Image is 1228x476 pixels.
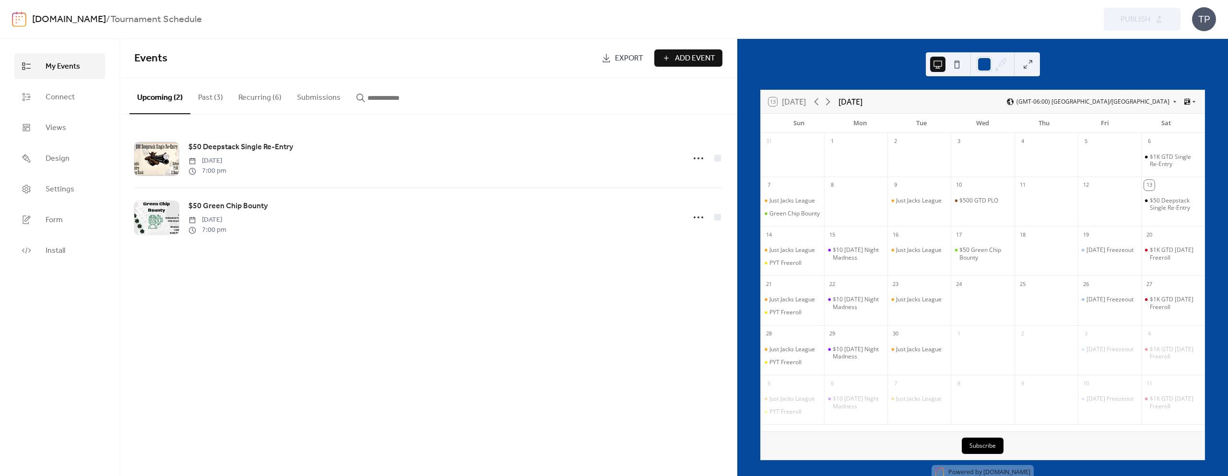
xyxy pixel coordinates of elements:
button: Subscribe [962,438,1004,454]
div: TP [1192,7,1216,31]
div: Mon [830,114,891,133]
b: / [106,11,110,29]
div: Just Jacks League [896,197,942,204]
div: 26 [1081,279,1091,289]
div: 6 [1144,136,1155,147]
div: 3 [954,136,964,147]
span: Install [46,245,65,257]
div: Just Jacks League [769,345,815,353]
div: Just Jacks League [761,197,824,204]
div: 5 [1081,136,1091,147]
div: 9 [1017,378,1028,389]
div: [DATE] Freezeout [1086,246,1134,254]
div: Powered by [948,468,1030,476]
span: $50 Green Chip Bounty [189,201,268,212]
div: $10 Monday Night Madness [824,395,887,410]
div: Just Jacks League [761,395,824,403]
div: Friday Freezeout [1078,345,1141,353]
div: $1K GTD Single Re-Entry [1141,153,1204,168]
span: (GMT-06:00) [GEOGRAPHIC_DATA]/[GEOGRAPHIC_DATA] [1016,99,1169,105]
div: Green Chip Bounty [769,210,820,217]
div: Green Chip Bounty [761,210,824,217]
span: Export [615,53,643,64]
div: 13 [1144,180,1155,190]
div: $1K GTD [DATE] Freeroll [1150,395,1201,410]
span: Events [134,48,167,69]
div: 14 [764,229,774,240]
div: PYT Freeroll [769,358,802,366]
span: Form [46,214,63,226]
div: 29 [827,329,838,339]
span: Add Event [675,53,715,64]
div: 2 [890,136,901,147]
div: Friday Freezeout [1078,296,1141,303]
span: My Events [46,61,80,72]
div: Just Jacks League [769,296,815,303]
div: $1K GTD Single Re-Entry [1150,153,1201,168]
div: $50 Deepstack Single Re-Entry [1150,197,1201,212]
span: 7:00 pm [189,166,226,176]
button: Add Event [654,49,722,67]
div: 2 [1017,329,1028,339]
div: 4 [1017,136,1028,147]
div: 4 [1144,329,1155,339]
div: PYT Freeroll [761,309,824,316]
a: $50 Deepstack Single Re-Entry [189,141,293,154]
div: 5 [764,378,774,389]
div: $50 Green Chip Bounty [951,246,1014,261]
div: $50 Deepstack Single Re-Entry [1141,197,1204,212]
div: Sat [1135,114,1197,133]
div: Just Jacks League [761,296,824,303]
div: 10 [954,180,964,190]
div: 19 [1081,229,1091,240]
div: Just Jacks League [887,395,951,403]
div: PYT Freeroll [769,408,802,416]
div: PYT Freeroll [761,408,824,416]
div: Just Jacks League [769,197,815,204]
div: 24 [954,279,964,289]
div: Just Jacks League [887,345,951,353]
div: PYT Freeroll [769,309,802,316]
div: 8 [827,180,838,190]
div: Friday Freezeout [1078,395,1141,403]
div: 11 [1017,180,1028,190]
img: logo [12,12,26,27]
div: 22 [827,279,838,289]
div: 9 [890,180,901,190]
span: Settings [46,184,74,195]
div: $10 Monday Night Madness [824,345,887,360]
a: $50 Green Chip Bounty [189,200,268,213]
div: PYT Freeroll [761,259,824,267]
div: $1K GTD Saturday Freeroll [1141,246,1204,261]
div: $1K GTD Saturday Freeroll [1141,296,1204,310]
div: PYT Freeroll [761,358,824,366]
div: Just Jacks League [887,246,951,254]
a: Settings [14,176,105,202]
span: [DATE] [189,156,226,166]
div: 20 [1144,229,1155,240]
div: Just Jacks League [887,197,951,204]
div: 18 [1017,229,1028,240]
div: $10 [DATE] Night Madness [833,345,884,360]
button: Submissions [289,78,348,113]
div: 1 [954,329,964,339]
div: $1K GTD [DATE] Freeroll [1150,345,1201,360]
span: Views [46,122,66,134]
div: $10 Monday Night Madness [824,246,887,261]
span: Connect [46,92,75,103]
div: 12 [1081,180,1091,190]
span: Design [46,153,70,165]
div: 11 [1144,378,1155,389]
div: $500 GTD PLO [959,197,998,204]
div: 10 [1081,378,1091,389]
div: Sun [768,114,830,133]
div: Just Jacks League [896,345,942,353]
div: 3 [1081,329,1091,339]
div: $50 Green Chip Bounty [959,246,1010,261]
div: $1K GTD [DATE] Freeroll [1150,246,1201,261]
div: Fri [1074,114,1136,133]
div: $10 Monday Night Madness [824,296,887,310]
div: $10 [DATE] Night Madness [833,296,884,310]
div: Friday Freezeout [1078,246,1141,254]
